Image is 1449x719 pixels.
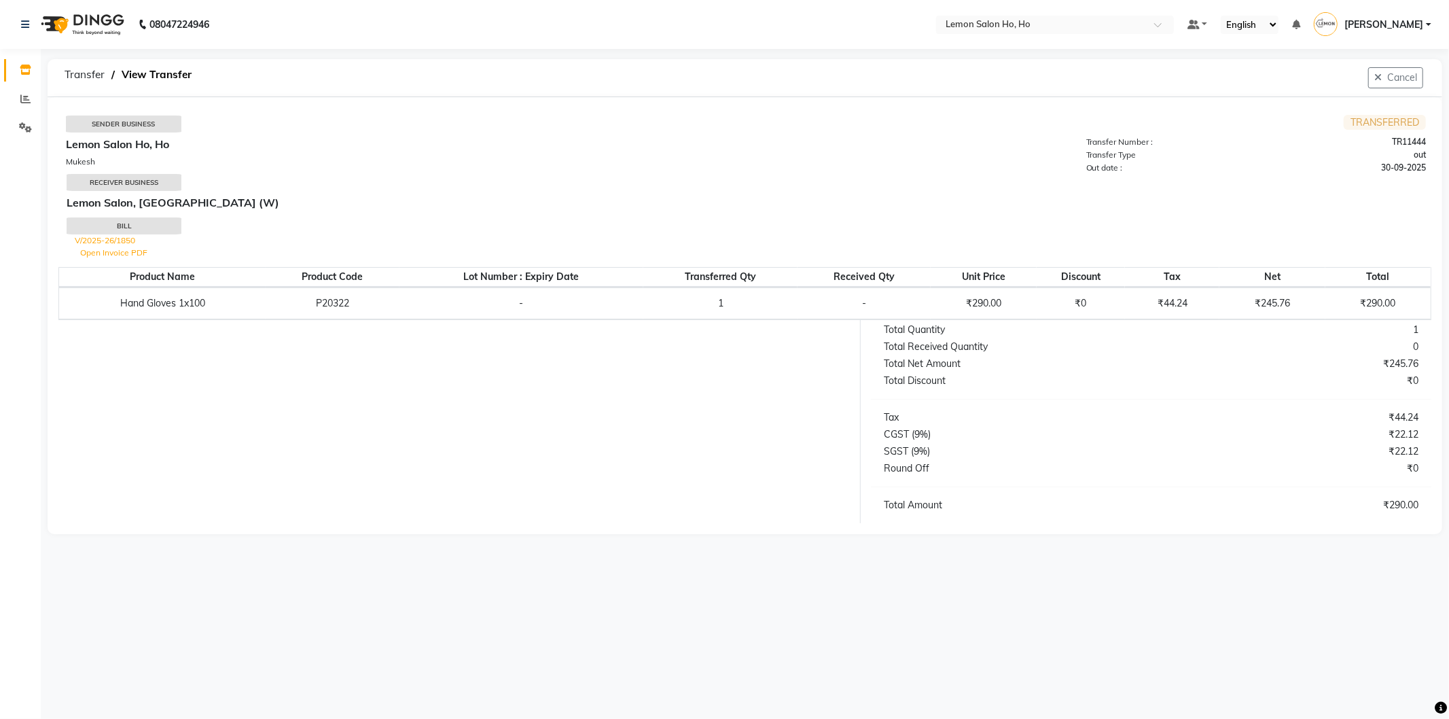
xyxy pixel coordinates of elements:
div: Total Amount [874,498,1151,512]
div: Round Off [874,461,1151,476]
th: Product Name [59,267,266,287]
span: [PERSON_NAME] [1344,18,1423,32]
div: ₹0 [1151,461,1429,476]
b: Lemon Salon Ho, Ho [66,137,169,151]
div: ₹290.00 [1151,498,1429,512]
img: Aquib Khan [1314,12,1338,36]
div: ₹22.12 [1151,444,1429,459]
div: ₹22.12 [1151,427,1429,442]
td: ₹245.76 [1219,287,1325,319]
td: ₹44.24 [1125,287,1219,319]
td: - [399,287,644,319]
span: TRANSFERRED [1344,115,1426,130]
div: Tax [874,410,1151,425]
a: Open Invoice PDF [80,247,147,258]
div: Total Quantity [874,323,1151,337]
div: Bill [67,217,181,234]
div: 0 [1151,340,1429,354]
td: P20322 [266,287,399,319]
td: ₹0 [1037,287,1126,319]
div: Total Net Amount [874,357,1151,371]
td: ₹290.00 [931,287,1036,319]
div: Mukesh [66,156,745,168]
span: Transfer [58,63,111,87]
th: Transferred Qty [643,267,798,287]
div: ₹44.24 [1151,410,1429,425]
div: 1 [1151,323,1429,337]
div: ₹0 [1151,374,1429,388]
div: out [1256,149,1434,161]
th: Received Qty [798,267,931,287]
div: Total Received Quantity [874,340,1151,354]
th: Product Code [266,267,399,287]
span: View Transfer [115,63,198,87]
div: SGST (9%) [874,444,1151,459]
div: TR11444 [1256,136,1434,148]
td: Hand Gloves 1x100 [59,287,266,319]
th: Discount [1037,267,1126,287]
a: V/2025-26/1850 [75,235,135,245]
td: 1 [643,287,798,319]
th: Tax [1125,267,1219,287]
img: logo [35,5,128,43]
td: ₹290.00 [1325,287,1431,319]
button: Cancel [1368,67,1423,88]
th: Unit Price [931,267,1036,287]
b: 08047224946 [149,5,209,43]
td: - [798,287,931,319]
div: CGST (9%) [874,427,1151,442]
th: Lot Number : Expiry Date [399,267,644,287]
div: Out date : [1078,162,1256,174]
th: Net [1219,267,1325,287]
div: Transfer Number : [1078,136,1256,148]
div: Sender Business [66,116,181,133]
div: Total Discount [874,374,1151,388]
th: Total [1325,267,1431,287]
div: Receiver Business [67,174,181,191]
div: Transfer Type [1078,149,1256,161]
div: 30-09-2025 [1256,162,1434,174]
div: ₹245.76 [1151,357,1429,371]
b: Lemon Salon, [GEOGRAPHIC_DATA] (W) [67,196,279,209]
